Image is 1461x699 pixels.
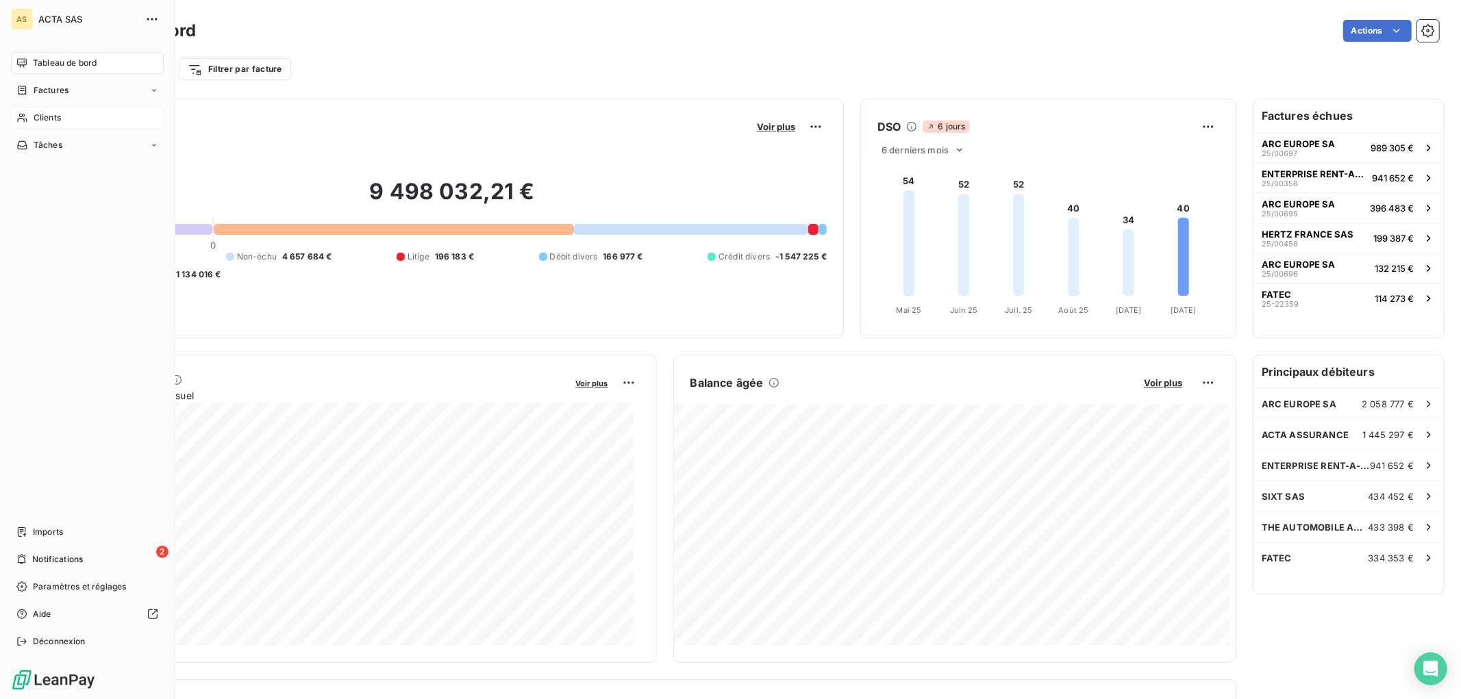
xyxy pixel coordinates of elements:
[1253,192,1444,223] button: ARC EUROPE SA25/00695396 483 €
[882,144,949,155] span: 6 derniers mois
[1144,377,1182,388] span: Voir plus
[34,112,61,124] span: Clients
[1253,99,1444,132] h6: Factures échues
[757,121,795,132] span: Voir plus
[1253,162,1444,192] button: ENTERPRISE RENT-A-CAR - CITER SA25/00356941 652 €
[877,118,901,135] h6: DSO
[1262,398,1336,409] span: ARC EUROPE SA
[33,581,126,593] span: Paramètres et réglages
[950,305,978,315] tspan: Juin 25
[1253,253,1444,283] button: ARC EUROPE SA25/00696132 215 €
[11,8,33,30] div: AS
[156,546,168,558] span: 2
[210,240,216,251] span: 0
[1005,305,1032,315] tspan: Juil. 25
[1262,149,1297,157] span: 25/00697
[576,379,608,388] span: Voir plus
[33,57,97,69] span: Tableau de bord
[33,526,63,538] span: Imports
[1262,270,1298,278] span: 25/00696
[1253,283,1444,313] button: FATEC25-22359114 273 €
[77,388,566,403] span: Chiffre d'affaires mensuel
[408,251,429,263] span: Litige
[1343,20,1412,42] button: Actions
[33,635,86,648] span: Déconnexion
[1375,263,1414,274] span: 132 215 €
[77,178,827,219] h2: 9 498 032,21 €
[1369,552,1414,563] span: 334 353 €
[33,608,51,620] span: Aide
[1362,429,1414,440] span: 1 445 297 €
[1414,652,1447,685] div: Open Intercom Messenger
[1262,522,1369,533] span: THE AUTOMOBILE ASSOCIATION
[1373,233,1414,244] span: 199 387 €
[1253,132,1444,162] button: ARC EUROPE SA25/00697989 305 €
[435,251,474,263] span: 196 183 €
[1369,491,1414,502] span: 434 452 €
[34,139,62,151] span: Tâches
[1262,429,1349,440] span: ACTA ASSURANCE
[1262,552,1292,563] span: FATEC
[1059,305,1089,315] tspan: Août 25
[1171,305,1197,315] tspan: [DATE]
[1262,138,1335,149] span: ARC EUROPE SA
[603,251,642,263] span: 166 977 €
[34,84,68,97] span: Factures
[1262,491,1305,502] span: SIXT SAS
[1375,293,1414,304] span: 114 273 €
[775,251,827,263] span: -1 547 225 €
[1140,377,1186,389] button: Voir plus
[1369,522,1414,533] span: 433 398 €
[179,58,291,80] button: Filtrer par facture
[572,377,612,389] button: Voir plus
[1362,398,1414,409] span: 2 058 777 €
[1262,168,1366,179] span: ENTERPRISE RENT-A-CAR - CITER SA
[1370,203,1414,214] span: 396 483 €
[1262,289,1291,300] span: FATEC
[1371,142,1414,153] span: 989 305 €
[1262,229,1353,240] span: HERTZ FRANCE SAS
[172,268,221,281] span: -1 134 016 €
[753,120,799,133] button: Voir plus
[1262,209,1298,218] span: 25/00695
[1262,179,1298,188] span: 25/00356
[1253,355,1444,388] h6: Principaux débiteurs
[237,251,277,263] span: Non-échu
[923,120,969,133] span: 6 jours
[690,374,764,391] h6: Balance âgée
[1116,305,1142,315] tspan: [DATE]
[897,305,922,315] tspan: Mai 25
[1262,300,1299,308] span: 25-22359
[1262,259,1335,270] span: ARC EUROPE SA
[32,553,83,565] span: Notifications
[550,251,598,263] span: Débit divers
[1371,460,1414,471] span: 941 652 €
[11,669,96,691] img: Logo LeanPay
[38,14,137,25] span: ACTA SAS
[1262,240,1298,248] span: 25/00458
[282,251,332,263] span: 4 657 684 €
[1262,199,1335,209] span: ARC EUROPE SA
[11,603,164,625] a: Aide
[1253,223,1444,253] button: HERTZ FRANCE SAS25/00458199 387 €
[1372,173,1414,183] span: 941 652 €
[1262,460,1371,471] span: ENTERPRISE RENT-A-CAR - CITER SA
[719,251,770,263] span: Crédit divers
